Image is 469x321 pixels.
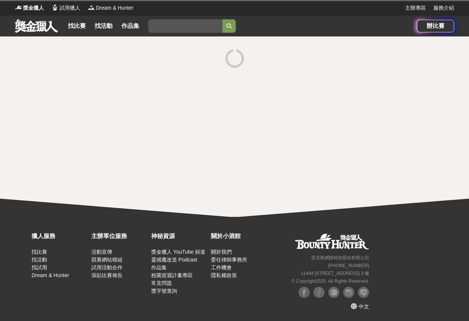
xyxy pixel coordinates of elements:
small: 恩克斯網路科技股份有限公司 [311,255,369,260]
a: 作品集 [151,264,167,270]
small: © Copyright 2025 . All Rights Reserved. [292,279,369,284]
a: LogoDream & Hunter [88,4,133,12]
span: 試用獵人 [59,4,80,12]
a: Logo獎金獵人 [15,4,44,12]
a: 活動宣傳 [91,249,112,255]
a: 辦比賽 [417,20,454,32]
small: [PHONE_NUMBER] [328,263,369,268]
img: Instagram [343,287,354,298]
div: 關於小酒館 [211,232,267,241]
a: Dream & Hunter [32,272,69,278]
a: 張貼比賽佈告 [91,272,123,278]
span: Dream & Hunter [96,4,133,12]
div: 獵人服務 [32,232,88,241]
a: 主辦專區 [405,4,426,12]
a: 工作機會 [211,264,232,270]
img: Facebook [299,287,310,298]
a: 競賽網站模組 [91,257,123,263]
div: 神秘資源 [151,232,207,241]
span: 獎金獵人 [23,4,44,12]
a: 獎字號查詢 [151,288,177,294]
a: 試用活動合作 [91,264,123,270]
a: 服務介紹 [433,4,454,12]
a: 找活動 [92,21,115,31]
img: Logo [51,4,59,11]
div: 主辦單位服務 [91,232,147,241]
a: 找比賽 [65,21,89,31]
a: 校園巡迴計畫專區 [151,272,193,278]
a: 找試用 [32,264,47,270]
img: LINE [358,287,369,298]
a: 找比賽 [32,249,47,255]
a: 委任律師事務所 [211,257,247,263]
a: 作品集 [118,21,142,31]
a: 靈感魔改造 Podcast [151,257,197,263]
a: 隱私權政策 [211,272,237,278]
a: 常見問題 [151,280,172,286]
a: 獎金獵人 YouTube 頻道 [151,249,206,255]
img: Plurk [328,287,339,298]
a: Logo試用獵人 [51,4,80,12]
img: Logo [88,4,95,11]
a: 找活動 [32,257,47,263]
small: 11494 [STREET_ADDRESS] 3 樓 [301,271,369,276]
img: Logo [15,4,22,11]
span: 中文 [359,304,369,309]
img: Facebook [313,287,325,298]
a: 關於我們 [211,249,232,255]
